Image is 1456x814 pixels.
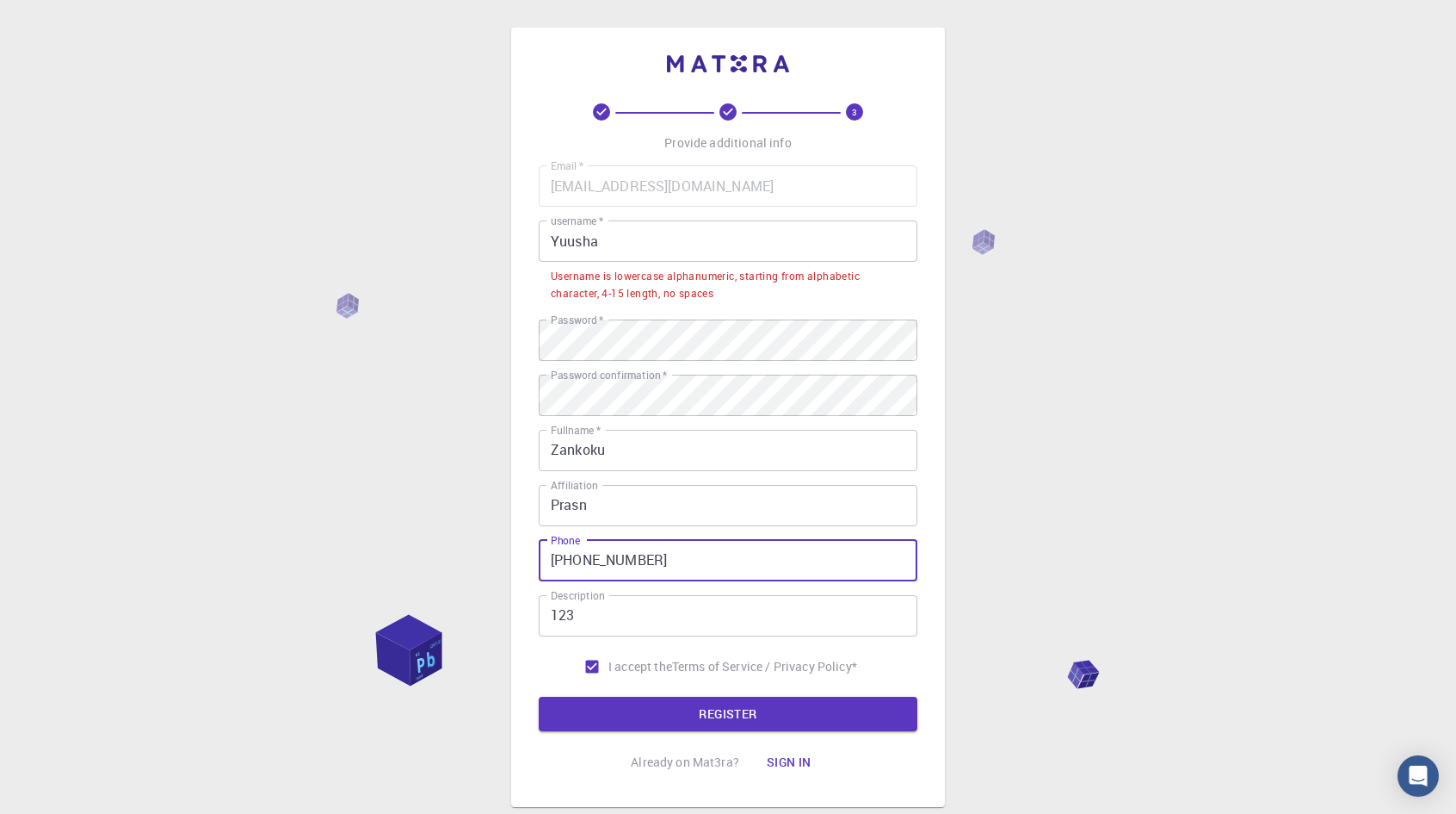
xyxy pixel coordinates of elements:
[753,745,825,780] button: Sign in
[631,754,739,771] p: Already on Mat3ra?
[551,478,597,493] label: Affiliation
[672,658,857,675] p: Terms of Service / Privacy Policy *
[551,313,603,327] label: Password
[551,268,905,302] div: Username is lowercase alphanumeric, starting from alphabetic character, 4-15 length, no spaces
[551,533,580,548] label: Phone
[551,158,583,173] label: Email
[608,658,672,675] span: I accept the
[664,134,791,152] p: Provide additional info
[672,658,857,675] a: Terms of Service / Privacy Policy*
[1397,755,1439,797] div: Open Intercom Messenger
[551,214,603,228] label: username
[551,588,605,603] label: Description
[539,697,917,731] button: REGISTER
[551,368,667,382] label: Password confirmation
[852,106,857,118] text: 3
[551,423,601,438] label: Fullname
